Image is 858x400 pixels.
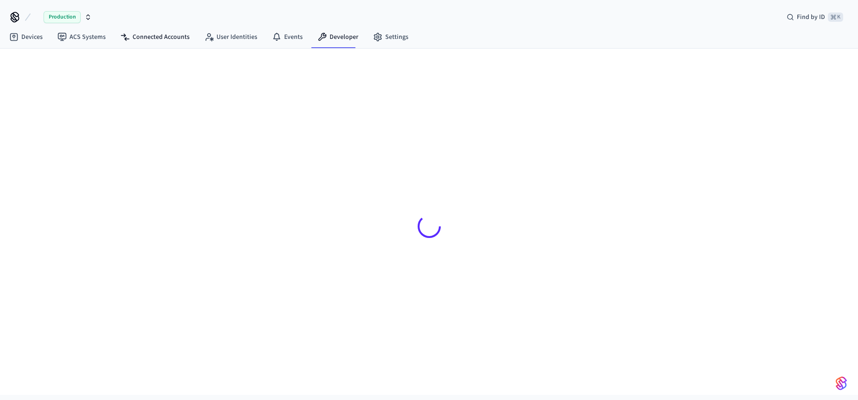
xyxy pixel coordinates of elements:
a: Settings [366,29,416,45]
a: Connected Accounts [113,29,197,45]
a: ACS Systems [50,29,113,45]
a: Events [265,29,310,45]
span: Find by ID [797,12,825,22]
span: Production [44,11,81,23]
a: Developer [310,29,366,45]
a: User Identities [197,29,265,45]
div: Find by ID⌘ K [779,9,851,25]
img: SeamLogoGradient.69752ec5.svg [836,376,847,391]
span: ⌘ K [828,12,843,22]
a: Devices [2,29,50,45]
